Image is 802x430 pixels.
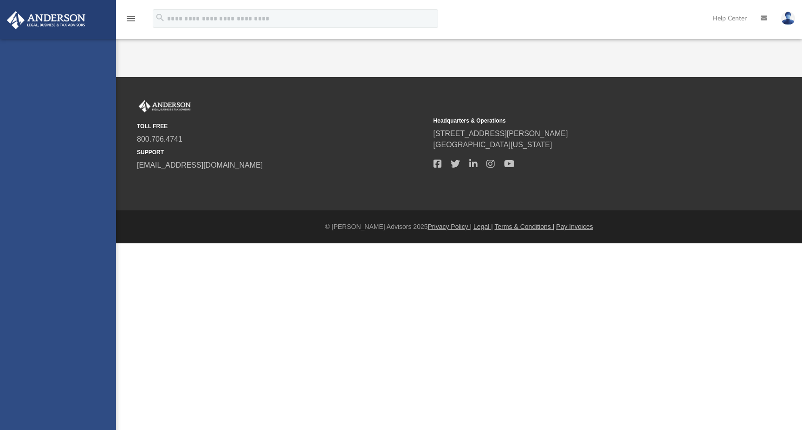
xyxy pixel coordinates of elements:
[137,135,182,143] a: 800.706.4741
[125,18,136,24] a: menu
[137,161,263,169] a: [EMAIL_ADDRESS][DOMAIN_NAME]
[428,223,472,230] a: Privacy Policy |
[433,117,724,125] small: Headquarters & Operations
[137,122,427,130] small: TOLL FREE
[4,11,88,29] img: Anderson Advisors Platinum Portal
[125,13,136,24] i: menu
[433,141,552,149] a: [GEOGRAPHIC_DATA][US_STATE]
[433,130,568,137] a: [STREET_ADDRESS][PERSON_NAME]
[116,222,802,232] div: © [PERSON_NAME] Advisors 2025
[137,100,193,112] img: Anderson Advisors Platinum Portal
[495,223,555,230] a: Terms & Conditions |
[155,13,165,23] i: search
[556,223,593,230] a: Pay Invoices
[781,12,795,25] img: User Pic
[137,148,427,156] small: SUPPORT
[473,223,493,230] a: Legal |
